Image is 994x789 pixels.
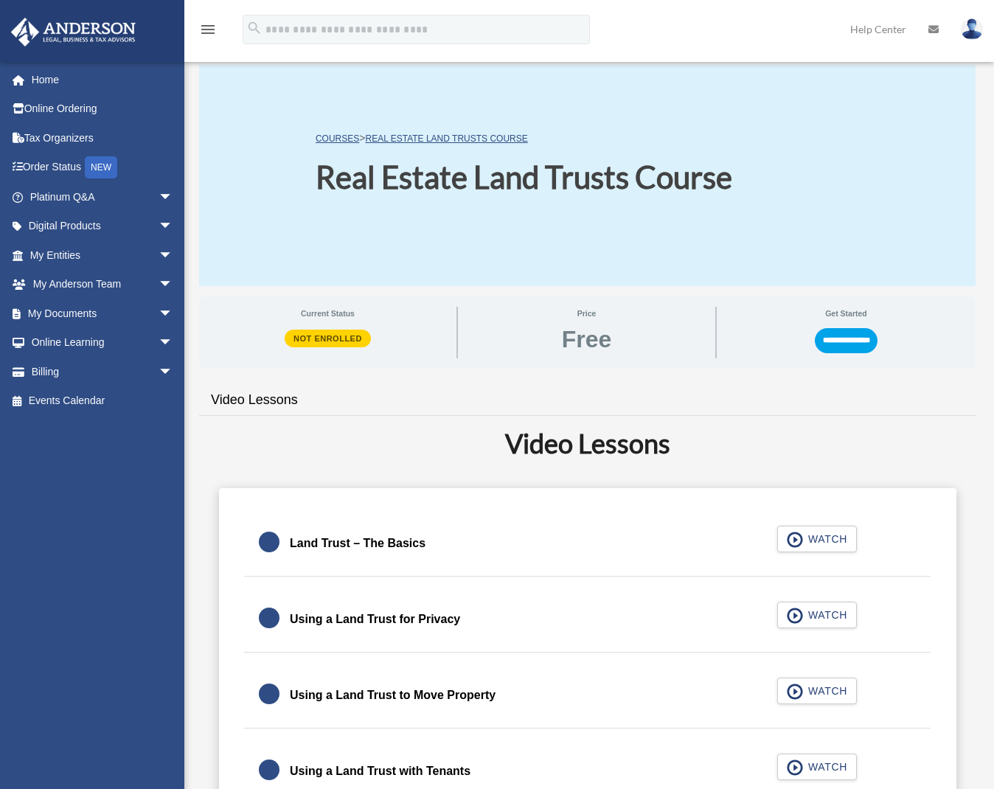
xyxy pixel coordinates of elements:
[246,20,263,36] i: search
[10,123,195,153] a: Tax Organizers
[316,156,732,199] h1: Real Estate Land Trusts Course
[468,307,705,320] span: Price
[159,299,188,329] span: arrow_drop_down
[159,270,188,300] span: arrow_drop_down
[209,307,446,320] span: Current Status
[85,156,117,178] div: NEW
[208,425,967,462] h2: Video Lessons
[10,386,195,416] a: Events Calendar
[199,26,217,38] a: menu
[7,18,140,46] img: Anderson Advisors Platinum Portal
[199,379,310,421] a: Video Lessons
[159,357,188,387] span: arrow_drop_down
[159,240,188,271] span: arrow_drop_down
[10,328,195,358] a: Online Learningarrow_drop_down
[199,21,217,38] i: menu
[727,307,965,320] span: Get Started
[316,133,359,144] a: COURSES
[10,299,195,328] a: My Documentsarrow_drop_down
[562,327,612,351] span: Free
[10,212,195,241] a: Digital Productsarrow_drop_down
[365,133,527,144] a: Real Estate Land Trusts Course
[10,357,195,386] a: Billingarrow_drop_down
[10,182,195,212] a: Platinum Q&Aarrow_drop_down
[316,129,732,147] p: >
[159,328,188,358] span: arrow_drop_down
[159,212,188,242] span: arrow_drop_down
[961,18,983,40] img: User Pic
[10,270,195,299] a: My Anderson Teamarrow_drop_down
[285,330,371,347] span: Not Enrolled
[10,240,195,270] a: My Entitiesarrow_drop_down
[10,94,195,124] a: Online Ordering
[10,65,195,94] a: Home
[10,153,195,183] a: Order StatusNEW
[159,182,188,212] span: arrow_drop_down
